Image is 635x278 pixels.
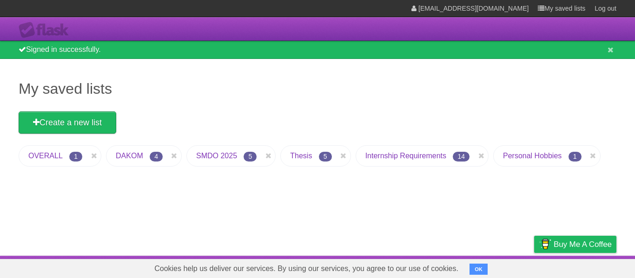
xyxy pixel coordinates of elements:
[28,152,63,160] a: OVERALL
[145,259,468,278] span: Cookies help us deliver our services. By using our services, you agree to our use of cookies.
[150,152,163,162] span: 4
[490,258,511,276] a: Terms
[410,258,430,276] a: About
[319,152,332,162] span: 5
[453,152,470,162] span: 14
[558,258,616,276] a: Suggest a feature
[569,152,582,162] span: 1
[69,152,82,162] span: 1
[290,152,312,160] a: Thesis
[503,152,562,160] a: Personal Hobbies
[244,152,257,162] span: 5
[19,22,74,39] div: Flask
[539,236,551,252] img: Buy me a coffee
[534,236,616,253] a: Buy me a coffee
[19,78,616,100] h1: My saved lists
[470,264,488,275] button: OK
[116,152,143,160] a: DAKOM
[196,152,237,160] a: SMDO 2025
[441,258,479,276] a: Developers
[554,236,612,252] span: Buy me a coffee
[522,258,546,276] a: Privacy
[365,152,446,160] a: Internship Requirements
[19,111,116,134] a: Create a new list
